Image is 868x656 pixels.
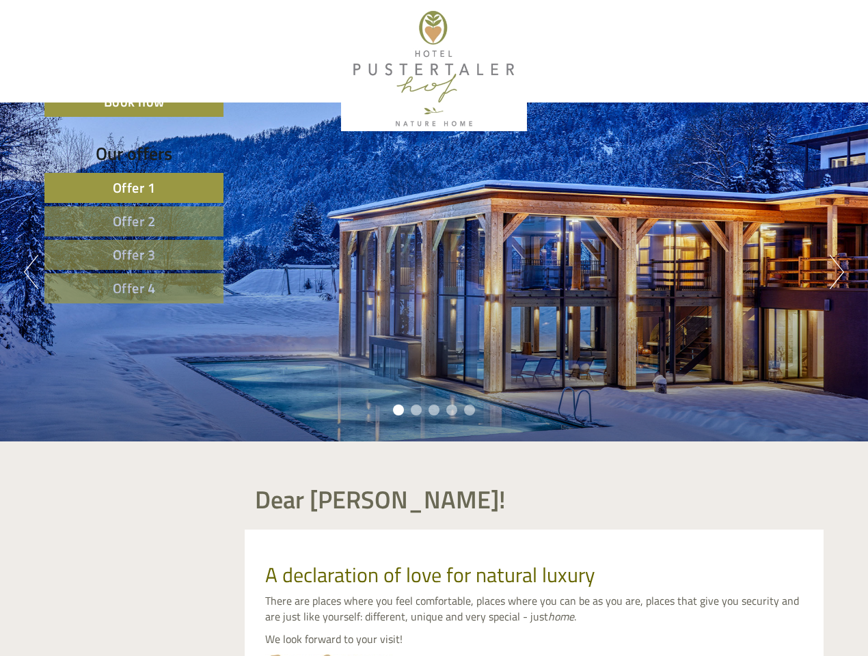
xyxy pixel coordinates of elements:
h1: Dear [PERSON_NAME]! [255,486,506,513]
span: A declaration of love for natural luxury [265,559,595,590]
span: Offer 2 [113,210,156,232]
span: Offer 4 [113,277,156,299]
em: home [548,608,574,625]
p: There are places where you feel comfortable, places where you can be as you are, places that give... [265,593,804,625]
div: Our offers [44,141,223,166]
span: Offer 1 [113,177,156,198]
button: Next [830,255,844,289]
p: We look forward to your visit! [265,631,804,647]
button: Previous [24,255,38,289]
span: Offer 3 [113,244,156,265]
